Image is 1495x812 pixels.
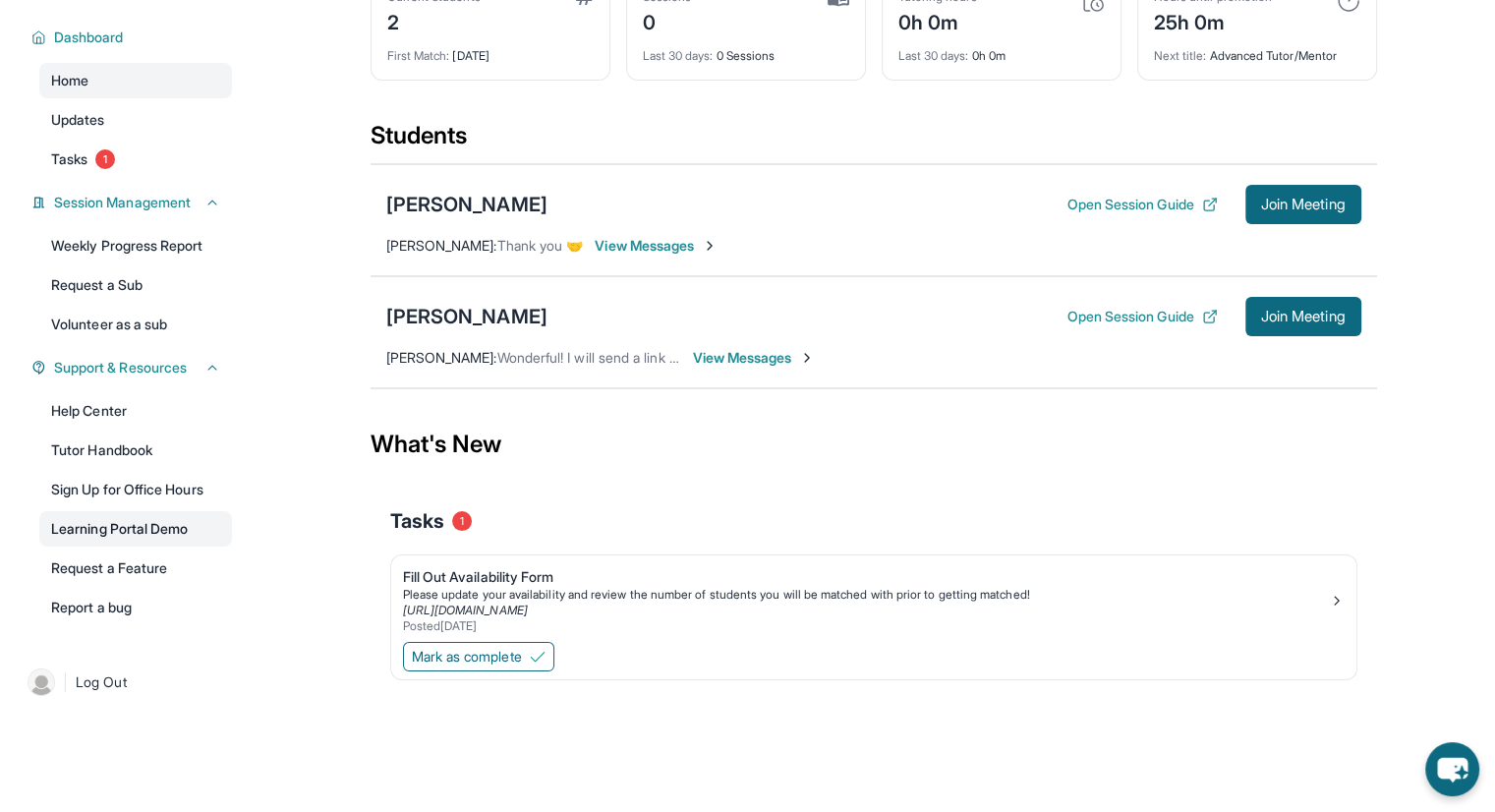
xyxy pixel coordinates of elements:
img: Chevron-Right [702,238,718,254]
a: [URL][DOMAIN_NAME] [403,603,528,617]
span: Wonderful! I will send a link to the portal so you and [PERSON_NAME] can join the meeting as we m... [497,349,1230,366]
a: Sign Up for Office Hours [39,472,232,507]
a: Help Center [39,393,232,429]
a: Weekly Progress Report [39,228,232,263]
div: 0h 0m [898,36,1105,64]
div: Posted [DATE] [403,618,1329,634]
div: [PERSON_NAME] [386,191,547,218]
span: Tasks [51,149,87,169]
a: Tasks1 [39,142,232,177]
span: Join Meeting [1261,311,1346,322]
button: Join Meeting [1245,297,1361,336]
span: [PERSON_NAME] : [386,237,497,254]
button: Dashboard [46,28,220,47]
span: View Messages [693,348,816,368]
span: [PERSON_NAME] : [386,349,497,366]
button: chat-button [1425,742,1479,796]
span: Join Meeting [1261,199,1346,210]
span: Home [51,71,88,90]
div: 0 [643,5,692,36]
button: Open Session Guide [1066,195,1217,214]
div: Advanced Tutor/Mentor [1154,36,1360,64]
div: [PERSON_NAME] [386,303,547,330]
a: Tutor Handbook [39,433,232,468]
a: Home [39,63,232,98]
img: Mark as complete [530,649,546,665]
span: | [63,670,68,694]
span: 1 [95,149,115,169]
button: Open Session Guide [1066,307,1217,326]
a: Updates [39,102,232,138]
span: Next title : [1154,48,1207,63]
div: [DATE] [387,36,594,64]
span: First Match : [387,48,450,63]
a: Report a bug [39,590,232,625]
a: Request a Feature [39,551,232,586]
button: Join Meeting [1245,185,1361,224]
div: 25h 0m [1154,5,1272,36]
span: Support & Resources [54,358,187,377]
a: Learning Portal Demo [39,511,232,547]
span: 1 [452,511,472,531]
button: Mark as complete [403,642,554,671]
span: Dashboard [54,28,124,47]
span: Session Management [54,193,191,212]
img: Chevron-Right [799,350,815,366]
span: Last 30 days : [643,48,714,63]
div: 2 [387,5,481,36]
span: Thank you 🤝 [497,237,584,254]
div: 0h 0m [898,5,977,36]
span: View Messages [595,236,718,256]
button: Session Management [46,193,220,212]
a: Request a Sub [39,267,232,303]
div: What's New [371,401,1377,488]
button: Support & Resources [46,358,220,377]
img: user-img [28,668,55,696]
a: Fill Out Availability FormPlease update your availability and review the number of students you w... [391,555,1356,638]
div: Fill Out Availability Form [403,567,1329,587]
span: Updates [51,110,105,130]
a: |Log Out [20,661,232,704]
div: Students [371,120,1377,163]
span: Last 30 days : [898,48,969,63]
span: Tasks [390,507,444,535]
span: Mark as complete [412,647,522,667]
div: Please update your availability and review the number of students you will be matched with prior ... [403,587,1329,603]
span: Log Out [76,672,127,692]
a: Volunteer as a sub [39,307,232,342]
div: 0 Sessions [643,36,849,64]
